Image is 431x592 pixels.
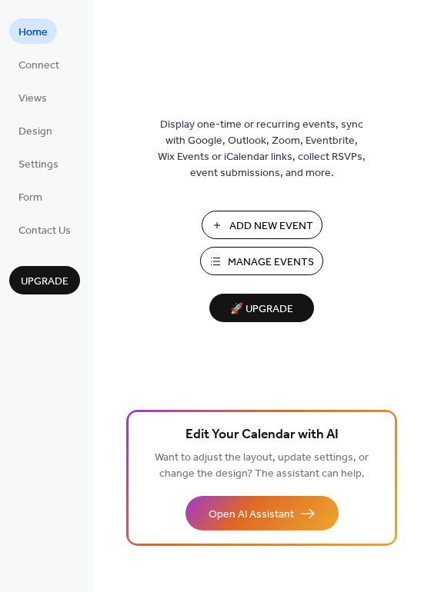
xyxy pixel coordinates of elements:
[9,85,56,110] a: Views
[9,18,57,44] a: Home
[21,274,68,290] span: Upgrade
[9,52,68,77] a: Connect
[209,294,314,322] button: 🚀 Upgrade
[200,247,323,275] button: Manage Events
[9,118,62,143] a: Design
[18,124,52,140] span: Design
[18,25,48,41] span: Home
[185,496,339,530] button: Open AI Assistant
[9,184,52,209] a: Form
[202,211,322,239] button: Add New Event
[9,217,80,242] a: Contact Us
[155,447,369,484] span: Want to adjust the layout, update settings, or change the design? The assistant can help.
[9,266,80,294] button: Upgrade
[18,190,42,206] span: Form
[9,151,68,176] a: Settings
[18,157,58,173] span: Settings
[18,91,47,107] span: Views
[228,254,314,271] span: Manage Events
[18,58,59,74] span: Connect
[229,218,313,234] span: Add New Event
[18,223,71,239] span: Contact Us
[209,507,294,523] span: Open AI Assistant
[185,424,339,446] span: Edit Your Calendar with AI
[219,299,305,320] span: 🚀 Upgrade
[158,117,366,181] span: Display one-time or recurring events, sync with Google, Outlook, Zoom, Eventbrite, Wix Events or ...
